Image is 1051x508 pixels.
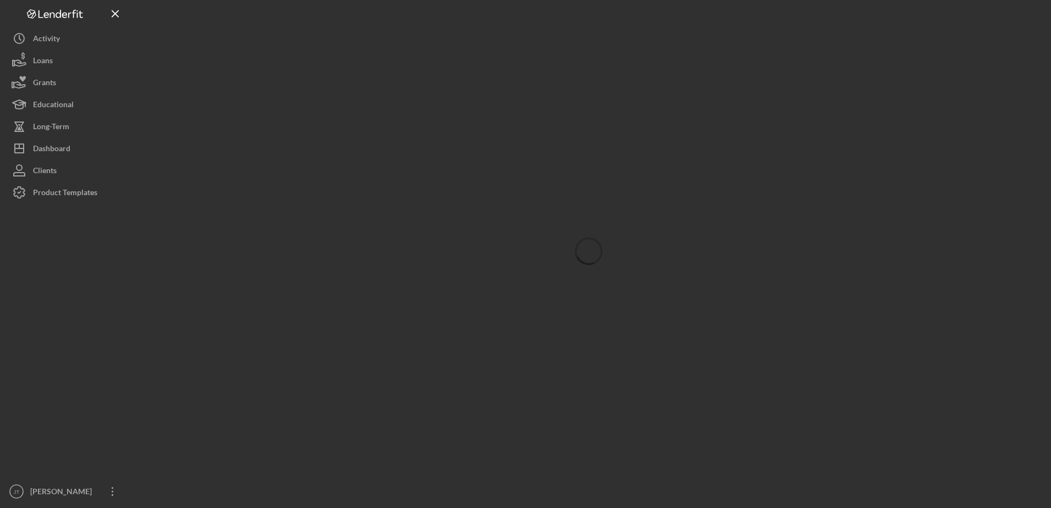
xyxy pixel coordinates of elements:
div: Clients [33,159,57,184]
div: Product Templates [33,181,97,206]
div: Long-Term [33,115,69,140]
button: Long-Term [5,115,126,137]
div: Grants [33,71,56,96]
button: JT[PERSON_NAME] [5,481,126,503]
button: Product Templates [5,181,126,203]
button: Educational [5,93,126,115]
div: Dashboard [33,137,70,162]
button: Activity [5,27,126,49]
button: Clients [5,159,126,181]
div: [PERSON_NAME] [27,481,99,505]
div: Activity [33,27,60,52]
button: Dashboard [5,137,126,159]
button: Grants [5,71,126,93]
div: Educational [33,93,74,118]
div: Loans [33,49,53,74]
button: Loans [5,49,126,71]
text: JT [14,489,20,495]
